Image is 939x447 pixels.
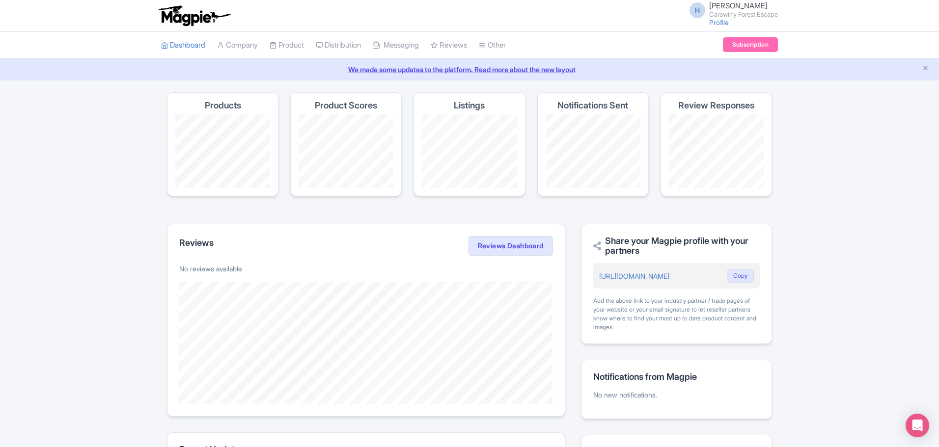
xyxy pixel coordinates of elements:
[593,390,760,400] p: No new notifications.
[6,64,933,75] a: We made some updates to the platform. Read more about the new layout
[270,32,304,59] a: Product
[205,101,241,110] h4: Products
[906,414,929,437] div: Open Intercom Messenger
[316,32,361,59] a: Distribution
[315,101,377,110] h4: Product Scores
[469,236,553,256] a: Reviews Dashboard
[179,263,553,274] p: No reviews available
[593,372,760,382] h2: Notifications from Magpie
[431,32,467,59] a: Reviews
[922,63,929,75] button: Close announcement
[479,32,506,59] a: Other
[161,32,205,59] a: Dashboard
[599,272,669,280] a: [URL][DOMAIN_NAME]
[593,236,760,256] h2: Share your Magpie profile with your partners
[690,2,705,18] span: H
[217,32,258,59] a: Company
[593,296,760,332] div: Add the above link to your industry partner / trade pages of your website or your email signature...
[709,1,768,10] span: [PERSON_NAME]
[723,37,778,52] a: Subscription
[373,32,419,59] a: Messaging
[454,101,485,110] h4: Listings
[709,11,778,18] small: Carawirry Forest Escape
[179,238,214,248] h2: Reviews
[709,18,729,26] a: Profile
[678,101,754,110] h4: Review Responses
[156,5,232,26] img: logo-ab69f6fb50320c5b225c76a69d11143b.png
[557,101,628,110] h4: Notifications Sent
[684,2,778,18] a: H [PERSON_NAME] Carawirry Forest Escape
[727,269,754,283] button: Copy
